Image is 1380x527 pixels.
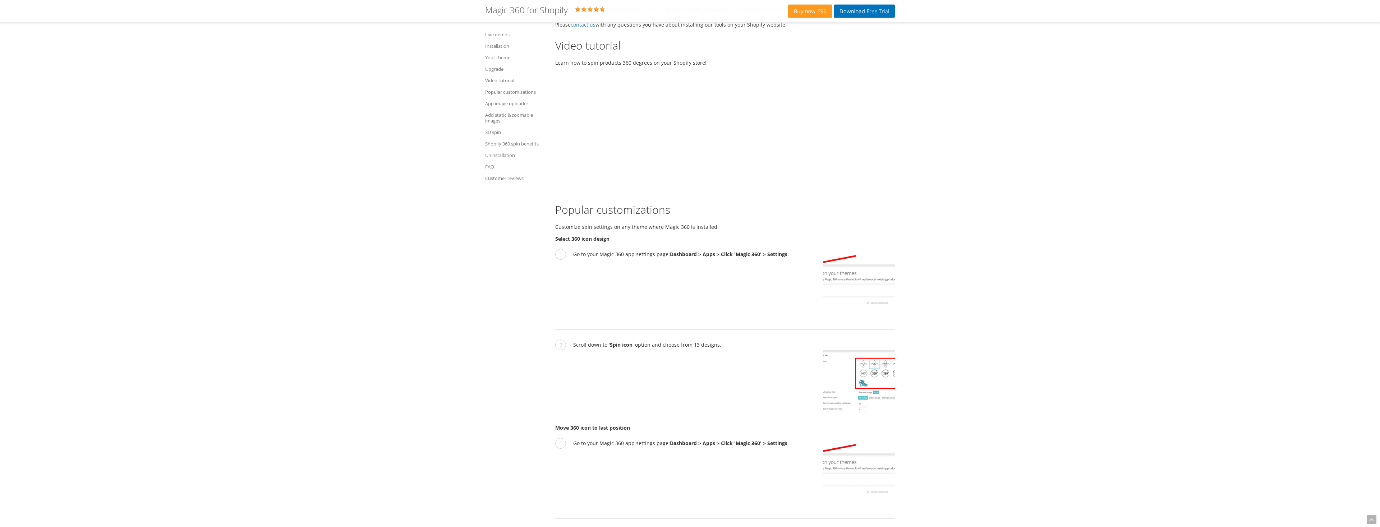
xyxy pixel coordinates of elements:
strong: Dashboard > Apps > Click 'Magic 360' > Settings [670,251,787,258]
a: Choose 360 icon design [812,341,895,412]
a: Buy now£99 [788,5,832,18]
img: Open Magic 360 app settings page [823,250,895,322]
div: Rating: 5.0 ( ) [485,5,788,17]
span: Free Trial [865,9,889,14]
p: Please with any questions you have about installing our tools on your Shopify website. [555,20,895,29]
h1: Magic 360 for Shopify [485,5,568,15]
h2: Popular customizations [555,204,895,216]
a: Open Magic 360 app settings page [812,250,895,322]
a: contact us [571,21,595,28]
img: Choose 360 icon design [823,341,895,412]
li: Go to your Magic 360 app settings page: . [555,439,895,519]
strong: Spin icon [610,341,632,348]
strong: Dashboard > Apps > Click 'Magic 360' > Settings [670,440,787,447]
a: DownloadFree Trial [834,5,895,18]
h2: Video tutorial [555,40,895,51]
a: Open Magic 360 app settings page [812,439,895,511]
p: Learn how to spin products 360 degrees on your Shopify store! [555,59,895,67]
img: Open Magic 360 app settings page [823,439,895,511]
li: Go to your Magic 360 app settings page: . [555,250,895,330]
span: £99 [815,9,827,14]
strong: Move 360 icon to last position [555,424,630,431]
li: Scroll down to ' ' option and choose from 13 designs. [555,341,895,420]
strong: Select 360 icon design [555,235,609,242]
p: Customize spin settings on any theme where Magic 360 is installed. [555,223,895,231]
